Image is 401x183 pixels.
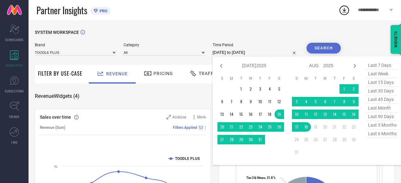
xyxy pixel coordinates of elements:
[320,110,330,119] td: Wed Aug 13 2025
[11,140,17,145] span: FWD
[366,78,398,87] span: last 15 days
[340,97,349,106] td: Fri Aug 08 2025
[275,97,284,106] td: Sat Jul 12 2025
[197,115,206,119] span: More
[366,129,398,138] span: last 6 months
[54,165,58,168] text: 6L
[9,114,20,119] span: TRENDS
[292,135,301,144] td: Sun Aug 24 2025
[217,62,225,70] div: Previous month
[349,110,359,119] td: Sat Aug 16 2025
[366,61,398,70] span: last 7 days
[366,112,398,121] span: last 90 days
[340,110,349,119] td: Fri Aug 15 2025
[217,76,227,81] th: Sunday
[236,84,246,94] td: Tue Jul 01 2025
[246,176,275,180] text: : 21.8 %
[36,4,87,17] span: Partner Insights
[301,76,311,81] th: Monday
[275,84,284,94] td: Sat Jul 05 2025
[330,135,340,144] td: Thu Aug 28 2025
[301,97,311,106] td: Mon Aug 04 2025
[311,122,320,132] td: Tue Aug 19 2025
[292,122,301,132] td: Sun Aug 17 2025
[366,121,398,129] span: last 3 months
[340,135,349,144] td: Fri Aug 29 2025
[275,110,284,119] td: Sat Jul 19 2025
[349,135,359,144] td: Sat Aug 30 2025
[349,76,359,81] th: Saturday
[255,135,265,144] td: Thu Jul 31 2025
[236,122,246,132] td: Tue Jul 22 2025
[265,97,275,106] td: Fri Jul 11 2025
[255,76,265,81] th: Thursday
[366,70,398,78] span: last week
[330,97,340,106] td: Thu Aug 07 2025
[275,76,284,81] th: Saturday
[349,84,359,94] td: Sat Aug 02 2025
[236,76,246,81] th: Tuesday
[330,76,340,81] th: Thursday
[227,122,236,132] td: Mon Jul 21 2025
[366,95,398,104] span: last 45 days
[217,135,227,144] td: Sun Jul 27 2025
[217,97,227,106] td: Sun Jul 06 2025
[172,115,186,119] span: Analyse
[366,87,398,95] span: last 30 days
[320,122,330,132] td: Wed Aug 20 2025
[292,148,301,157] td: Sun Aug 31 2025
[246,76,255,81] th: Wednesday
[320,76,330,81] th: Wednesday
[330,110,340,119] td: Thu Aug 14 2025
[5,37,24,42] span: SCORECARDS
[166,115,171,119] svg: Zoom
[311,97,320,106] td: Tue Aug 05 2025
[124,43,204,47] span: Category
[246,110,255,119] td: Wed Jul 16 2025
[217,110,227,119] td: Sun Jul 13 2025
[227,135,236,144] td: Mon Jul 28 2025
[301,110,311,119] td: Mon Aug 11 2025
[213,43,299,47] span: Time Period
[311,76,320,81] th: Tuesday
[173,125,197,130] span: Filters Applied
[38,70,82,77] span: Filter By Use-Case
[351,62,359,70] div: Next month
[349,97,359,106] td: Sat Aug 09 2025
[35,43,116,47] span: Brand
[340,84,349,94] td: Fri Aug 01 2025
[339,4,350,16] div: Open download list
[366,104,398,112] span: last month
[255,97,265,106] td: Thu Jul 10 2025
[265,110,275,119] td: Fri Jul 18 2025
[255,84,265,94] td: Thu Jul 03 2025
[205,125,206,130] span: |
[320,97,330,106] td: Wed Aug 06 2025
[40,125,65,130] span: Revenue (Sum)
[5,89,24,93] span: SUGGESTIONS
[106,71,128,76] span: Revenue
[213,49,299,56] input: Select time period
[340,76,349,81] th: Friday
[227,76,236,81] th: Monday
[246,122,255,132] td: Wed Jul 23 2025
[227,97,236,106] td: Mon Jul 07 2025
[6,63,23,68] span: WORKSPACE
[153,71,173,76] span: Pricing
[311,110,320,119] td: Tue Aug 12 2025
[340,122,349,132] td: Fri Aug 22 2025
[199,71,218,76] span: Traffic
[320,135,330,144] td: Wed Aug 27 2025
[265,84,275,94] td: Fri Jul 04 2025
[35,93,80,99] span: Revenue Widgets ( 4 )
[40,115,71,120] span: Sales over time
[301,135,311,144] td: Mon Aug 25 2025
[246,97,255,106] td: Wed Jul 09 2025
[236,110,246,119] td: Tue Jul 15 2025
[236,135,246,144] td: Tue Jul 29 2025
[227,110,236,119] td: Mon Jul 14 2025
[307,43,341,54] button: Search
[311,135,320,144] td: Tue Aug 26 2025
[349,122,359,132] td: Sat Aug 23 2025
[35,30,79,35] span: SYSTEM WORKSPACE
